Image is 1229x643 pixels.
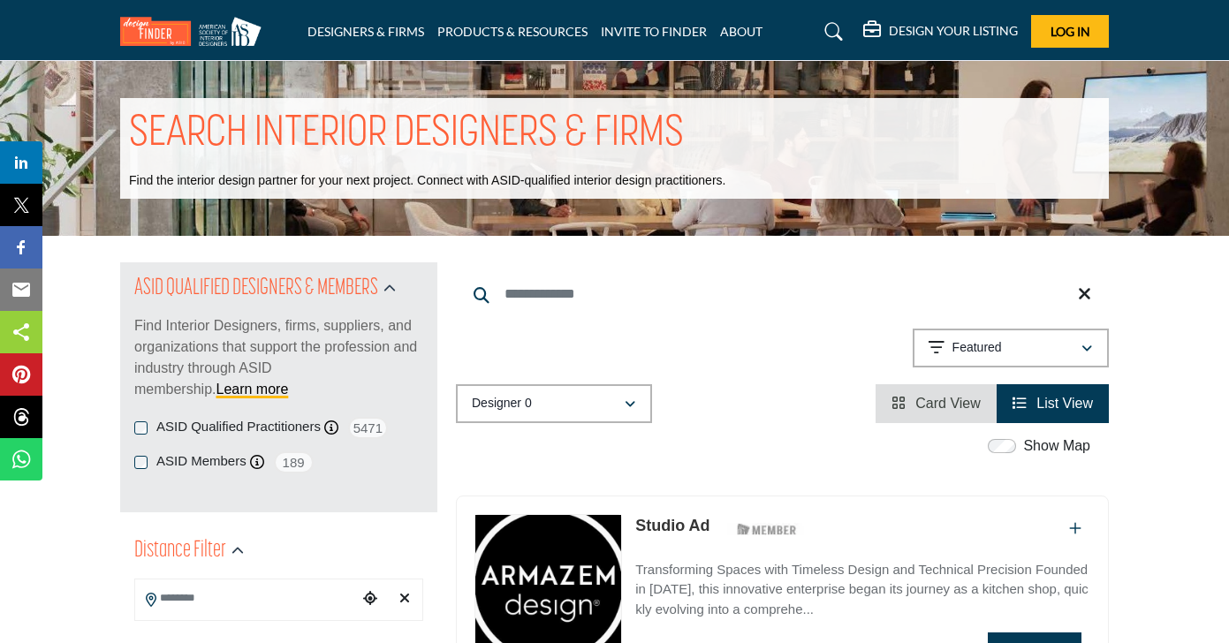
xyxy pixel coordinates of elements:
[808,18,854,46] a: Search
[913,329,1109,367] button: Featured
[456,384,652,423] button: Designer 0
[134,273,378,305] h2: ASID QUALIFIED DESIGNERS & MEMBERS
[1013,396,1093,411] a: View List
[216,382,288,397] a: Learn more
[392,580,418,618] div: Clear search location
[156,451,247,472] label: ASID Members
[876,384,997,423] li: Card View
[1051,24,1090,39] span: Log In
[472,395,532,412] p: Designer 0
[437,24,588,39] a: PRODUCTS & RESOURCES
[952,339,1002,357] p: Featured
[348,417,388,439] span: 5471
[156,417,321,437] label: ASID Qualified Practitioners
[1031,15,1109,48] button: Log In
[727,518,807,541] img: ASID Members Badge Icon
[134,315,423,400] p: Find Interior Designers, firms, suppliers, and organizations that support the profession and indu...
[358,580,383,618] div: Choose your current location
[1036,396,1093,411] span: List View
[134,535,226,567] h2: Distance Filter
[456,273,1109,315] input: Search Keyword
[635,549,1090,620] a: Transforming Spaces with Timeless Design and Technical Precision Founded in [DATE], this innovati...
[889,23,1018,39] h5: DESIGN YOUR LISTING
[274,451,314,473] span: 189
[307,24,424,39] a: DESIGNERS & FIRMS
[1023,435,1090,457] label: Show Map
[915,396,981,411] span: Card View
[997,384,1109,423] li: List View
[134,421,148,435] input: ASID Qualified Practitioners checkbox
[635,517,709,534] a: Studio Ad
[129,107,684,162] h1: SEARCH INTERIOR DESIGNERS & FIRMS
[863,21,1018,42] div: DESIGN YOUR LISTING
[120,17,270,46] img: Site Logo
[601,24,707,39] a: INVITE TO FINDER
[720,24,762,39] a: ABOUT
[135,581,358,616] input: Search Location
[635,514,709,538] p: Studio Ad
[1069,521,1081,536] a: Add To List
[134,456,148,469] input: ASID Members checkbox
[891,396,981,411] a: View Card
[635,560,1090,620] p: Transforming Spaces with Timeless Design and Technical Precision Founded in [DATE], this innovati...
[129,172,725,190] p: Find the interior design partner for your next project. Connect with ASID-qualified interior desi...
